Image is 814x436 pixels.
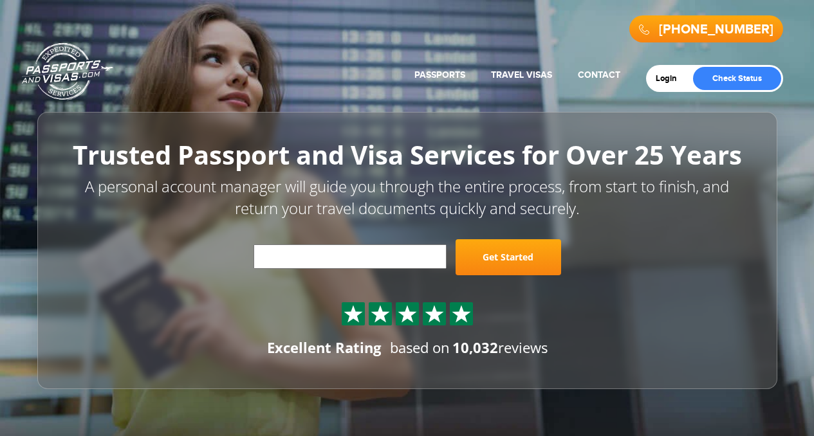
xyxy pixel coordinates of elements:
[693,67,781,90] a: Check Status
[491,69,552,80] a: Travel Visas
[344,304,363,323] img: Sprite St
[452,338,548,357] span: reviews
[578,69,620,80] a: Contact
[452,304,471,323] img: Sprite St
[656,73,686,84] a: Login
[22,42,113,100] a: Passports & [DOMAIN_NAME]
[398,304,417,323] img: Sprite St
[456,239,561,275] a: Get Started
[66,141,748,169] h1: Trusted Passport and Visa Services for Over 25 Years
[66,176,748,220] p: A personal account manager will guide you through the entire process, from start to finish, and r...
[371,304,390,323] img: Sprite St
[452,338,498,357] strong: 10,032
[425,304,444,323] img: Sprite St
[414,69,465,80] a: Passports
[267,338,381,358] div: Excellent Rating
[390,338,450,357] span: based on
[659,22,773,37] a: [PHONE_NUMBER]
